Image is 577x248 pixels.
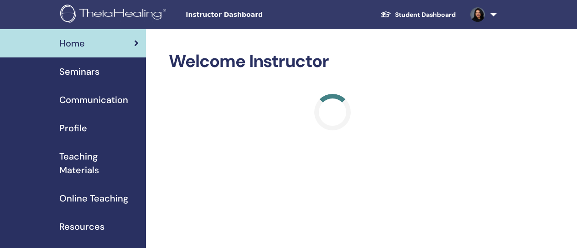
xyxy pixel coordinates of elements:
span: Seminars [59,65,99,78]
span: Online Teaching [59,191,128,205]
span: Communication [59,93,128,107]
h2: Welcome Instructor [169,51,497,72]
span: Teaching Materials [59,150,139,177]
a: Student Dashboard [373,6,463,23]
img: graduation-cap-white.svg [380,10,391,18]
span: Instructor Dashboard [186,10,322,20]
span: Resources [59,220,104,233]
span: Profile [59,121,87,135]
img: logo.png [60,5,169,25]
span: Home [59,36,85,50]
img: default.jpg [470,7,485,22]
